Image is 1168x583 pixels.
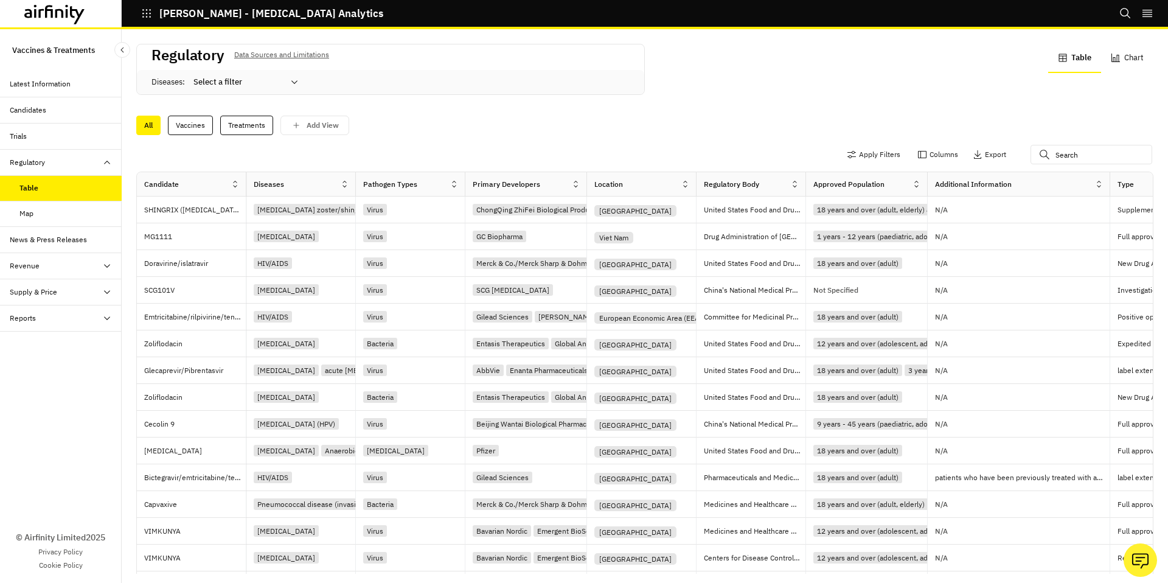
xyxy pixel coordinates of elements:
[114,42,130,58] button: Close Sidebar
[594,339,676,351] div: [GEOGRAPHIC_DATA]
[473,204,603,215] div: ChongQing ZhiFei Biological Products
[254,204,372,215] div: [MEDICAL_DATA] zoster/shingles
[144,391,246,403] p: Zoliflodacin
[234,48,329,61] p: Data Sources and Limitations
[551,338,768,349] div: Global Antibiotic Research & Development Partnership (GARDP)
[254,365,319,376] div: [MEDICAL_DATA]
[935,179,1012,190] div: Additional Information
[534,525,616,537] div: Emergent BioSolutions
[254,445,319,456] div: [MEDICAL_DATA]
[363,204,387,215] div: Virus
[10,105,46,116] div: Candidates
[254,179,284,190] div: Diseases
[38,546,83,557] a: Privacy Policy
[363,338,397,349] div: Bacteria
[594,553,676,565] div: [GEOGRAPHIC_DATA]
[594,179,623,190] div: Location
[321,445,390,456] div: Anaerobic bacteria
[151,46,224,64] h2: Regulatory
[935,447,948,455] p: N/A
[813,472,902,483] div: 18 years and over (adult)
[144,231,246,243] p: MG1111
[704,525,805,537] p: Medicines and Healthcare products Regulatory Agency (MHRA)
[813,257,902,269] div: 18 years and over (adult)
[363,284,387,296] div: Virus
[813,498,928,510] div: 18 years and over (adult, elderly)
[594,259,676,270] div: [GEOGRAPHIC_DATA]
[10,157,45,168] div: Regulatory
[254,284,319,296] div: [MEDICAL_DATA]
[144,525,246,537] p: VIMKUNYA
[19,208,33,219] div: Map
[254,257,292,269] div: HIV/AIDS
[144,418,246,430] p: Cecolin 9
[363,365,387,376] div: Virus
[935,313,948,321] p: N/A
[551,391,768,403] div: Global Antibiotic Research & Development Partnership (GARDP)
[254,498,370,510] div: Pneumococcal disease (invasive)
[594,285,676,297] div: [GEOGRAPHIC_DATA]
[1031,145,1152,164] input: Search
[144,311,246,323] p: Emtricitabine/rilpivirine/tenofovir
[1119,3,1131,24] button: Search
[935,367,948,374] p: N/A
[704,472,805,484] p: Pharmaceuticals and Medical Devices Agency (PMDA)
[1101,44,1153,73] button: Chart
[594,205,676,217] div: [GEOGRAPHIC_DATA]
[473,391,549,403] div: Entasis Therapeutics
[813,525,968,537] div: 12 years and over (adolescent, adult, elderly)
[220,116,273,135] div: Treatments
[985,150,1006,159] p: Export
[813,391,902,403] div: 18 years and over (adult)
[813,552,968,564] div: 12 years and over (adolescent, adult, elderly)
[136,116,161,135] div: All
[144,498,246,511] p: Capvaxive
[363,552,387,564] div: Virus
[1118,179,1134,190] div: Type
[10,131,27,142] div: Trials
[594,232,633,243] div: Viet Nam
[594,419,676,431] div: [GEOGRAPHIC_DATA]
[254,472,292,483] div: HIV/AIDS
[473,179,540,190] div: Primary Developers
[973,145,1006,164] button: Export
[144,204,246,216] p: SHINGRIX ([MEDICAL_DATA] Recombinant, Adjuvanted)
[935,206,948,214] p: N/A
[935,287,948,294] p: N/A
[473,231,526,242] div: GC Biopharma
[704,391,805,403] p: United States Food and Drug Administration (FDA)
[847,145,900,164] button: Apply Filters
[813,231,958,242] div: 1 years - 12 years (paediatric, adolescent)
[535,311,734,323] div: [PERSON_NAME] & [PERSON_NAME] Innovative Medicine
[144,365,246,377] p: Glecaprevir/Pibrentasvir
[254,391,319,403] div: [MEDICAL_DATA]
[280,116,349,135] button: save changes
[594,366,676,377] div: [GEOGRAPHIC_DATA]
[813,365,902,376] div: 18 years and over (adult)
[704,204,805,216] p: United States Food and Drug Administration (FDA)
[813,445,902,456] div: 18 years and over (adult)
[506,365,591,376] div: Enanta Pharmaceuticals
[473,552,531,564] div: Bavarian Nordic
[704,311,805,323] p: Committee for Medicinal Products for Human Use
[905,365,1091,376] div: 3 years and over (paediatric, adolescent, adult, elderly)
[12,39,95,61] p: Vaccines & Treatments
[594,526,676,538] div: [GEOGRAPHIC_DATA]
[254,552,319,564] div: [MEDICAL_DATA]
[363,179,417,190] div: Pathogen Types
[363,231,387,242] div: Virus
[704,257,805,270] p: United States Food and Drug Administration (FDA)
[39,560,83,571] a: Cookie Policy
[935,260,948,267] p: N/A
[144,472,246,484] p: Bictegravir/emtricitabine/tenofovir alafenamide
[935,528,948,535] p: N/A
[363,311,387,323] div: Virus
[1048,44,1101,73] button: Table
[363,525,387,537] div: Virus
[704,498,805,511] p: Medicines and Healthcare products Regulatory Agency (MHRA)
[704,231,805,243] p: Drug Administration of [GEOGRAPHIC_DATA]
[594,393,676,404] div: [GEOGRAPHIC_DATA]
[10,287,57,298] div: Supply & Price
[144,179,179,190] div: Candidate
[254,338,319,349] div: [MEDICAL_DATA]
